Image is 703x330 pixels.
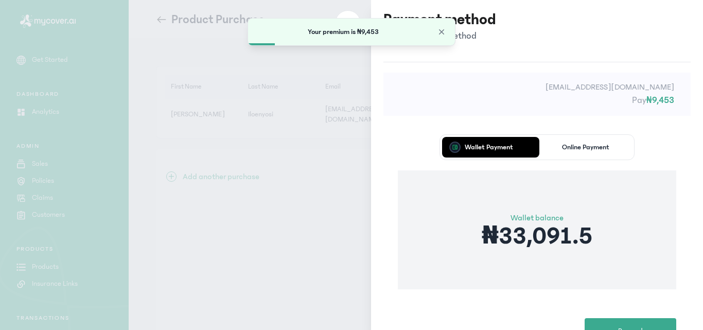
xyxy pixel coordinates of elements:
[482,224,592,249] p: ₦33,091.5
[539,137,632,158] button: Online Payment
[436,27,447,37] button: Close
[442,137,535,158] button: Wallet Payment
[562,144,609,151] p: Online Payment
[646,95,674,106] span: ₦9,453
[400,81,674,93] p: [EMAIL_ADDRESS][DOMAIN_NAME]
[482,212,592,224] p: Wallet balance
[308,28,379,36] span: Your premium is ₦9,453
[465,144,513,151] p: Wallet Payment
[400,93,674,108] p: Pay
